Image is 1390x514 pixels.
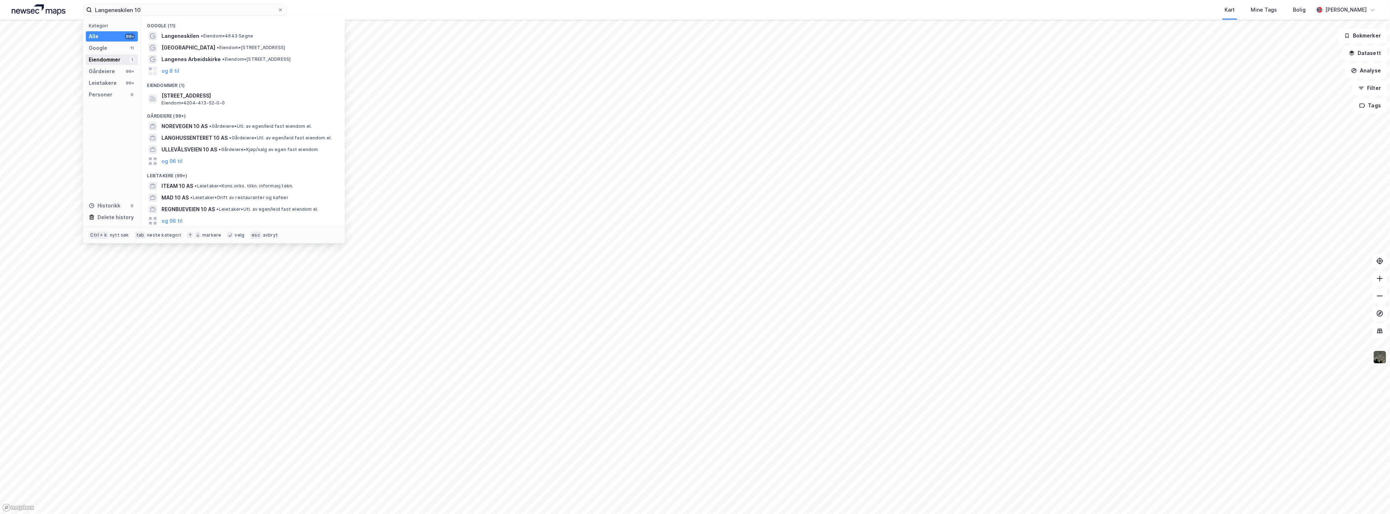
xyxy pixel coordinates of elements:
span: REGNBUEVEIEN 10 AS [161,205,215,214]
span: • [222,56,224,62]
div: Google (11) [141,17,345,30]
span: ULLEVÅLSVEIEN 10 AS [161,145,217,154]
span: LANGHUSSENTERET 10 AS [161,134,228,142]
span: Eiendom • 4204-413-52-0-0 [161,100,225,106]
div: Eiendommer [89,55,120,64]
div: Kontrollprogram for chat [1354,479,1390,514]
div: Kategori [89,23,138,28]
div: 0 [129,203,135,209]
button: Analyse [1345,63,1387,78]
img: 9k= [1373,350,1387,364]
div: velg [235,232,244,238]
span: Leietaker • Utl. av egen/leid fast eiendom el. [216,206,318,212]
div: markere [202,232,221,238]
span: MAD 10 AS [161,193,189,202]
span: • [209,123,211,129]
div: 0 [129,92,135,98]
div: Historikk [89,201,120,210]
span: • [229,135,231,141]
span: Gårdeiere • Utl. av egen/leid fast eiendom el. [229,135,332,141]
div: Kart [1225,5,1235,14]
button: Datasett [1343,46,1387,60]
span: Langeneskilen [161,32,199,40]
div: Gårdeiere [89,67,115,76]
div: avbryt [263,232,278,238]
span: Leietaker • Drift av restauranter og kafeer [190,195,288,201]
iframe: Chat Widget [1354,479,1390,514]
button: Bokmerker [1338,28,1387,43]
span: ITEAM 10 AS [161,182,193,190]
span: • [217,45,219,50]
div: 99+ [125,80,135,86]
div: 99+ [125,68,135,74]
span: Eiendom • 4643 Søgne [201,33,253,39]
div: Personer [89,90,112,99]
span: Eiendom • [STREET_ADDRESS] [217,45,285,51]
div: Ctrl + k [89,232,108,239]
span: Langenes Arbeidskirke [161,55,221,64]
button: Tags [1353,98,1387,113]
div: Leietakere [89,79,117,87]
span: Leietaker • Kons.virks. tilkn. informasj.tekn. [195,183,293,189]
span: • [216,206,219,212]
div: tab [135,232,146,239]
span: Gårdeiere • Kjøp/salg av egen fast eiendom [219,147,318,153]
span: • [195,183,197,189]
div: Delete history [97,213,134,222]
span: • [219,147,221,152]
button: og 96 til [161,157,183,166]
div: Mine Tags [1251,5,1277,14]
a: Mapbox homepage [2,503,34,512]
div: Gårdeiere (99+) [141,107,345,120]
div: 1 [129,57,135,63]
div: Alle [89,32,99,41]
div: [PERSON_NAME] [1325,5,1367,14]
span: Gårdeiere • Utl. av egen/leid fast eiendom el. [209,123,312,129]
div: 11 [129,45,135,51]
button: og 96 til [161,217,183,225]
div: Google [89,44,107,52]
span: [STREET_ADDRESS] [161,91,336,100]
span: [GEOGRAPHIC_DATA] [161,43,215,52]
span: • [190,195,192,200]
div: esc [250,232,261,239]
img: logo.a4113a55bc3d86da70a041830d287a7e.svg [12,4,65,15]
div: Bolig [1293,5,1306,14]
div: 99+ [125,33,135,39]
span: NOREVEGEN 10 AS [161,122,208,131]
div: Leietakere (99+) [141,167,345,180]
span: • [201,33,203,39]
span: Eiendom • [STREET_ADDRESS] [222,56,291,62]
button: og 8 til [161,67,179,75]
div: Eiendommer (1) [141,77,345,90]
button: Filter [1352,81,1387,95]
div: neste kategori [147,232,181,238]
div: nytt søk [110,232,129,238]
input: Søk på adresse, matrikkel, gårdeiere, leietakere eller personer [92,4,277,15]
